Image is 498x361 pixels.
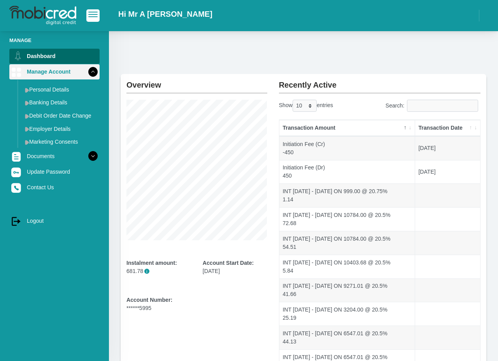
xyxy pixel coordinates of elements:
[25,88,29,93] img: menu arrow
[9,37,100,44] li: Manage
[126,74,267,90] h2: Overview
[293,100,317,112] select: Showentries
[415,136,480,160] td: [DATE]
[407,100,478,112] input: Search:
[279,255,415,278] td: INT [DATE] - [DATE] ON 10403.68 @ 20.5% 5.84
[22,96,100,109] a: Banking Details
[22,123,100,135] a: Employer Details
[279,120,415,136] th: Transaction Amount: activate to sort column descending
[279,74,480,90] h2: Recently Active
[415,120,480,136] th: Transaction Date: activate to sort column ascending
[25,100,29,106] img: menu arrow
[279,207,415,231] td: INT [DATE] - [DATE] ON 10784.00 @ 20.5% 72.68
[279,160,415,184] td: Initiation Fee (Dr) 450
[9,49,100,63] a: Dashboard
[279,183,415,207] td: INT [DATE] - [DATE] ON 999.00 @ 20.75% 1.14
[386,100,480,112] label: Search:
[415,160,480,184] td: [DATE]
[126,267,191,275] p: 681.78
[25,140,29,145] img: menu arrow
[279,100,333,112] label: Show entries
[22,136,100,148] a: Marketing Consents
[22,109,100,122] a: Debit Order Date Change
[279,136,415,160] td: Initiation Fee (Cr) -450
[279,326,415,349] td: INT [DATE] - [DATE] ON 6547.01 @ 20.5% 44.13
[279,278,415,302] td: INT [DATE] - [DATE] ON 9271.01 @ 20.5% 41.66
[9,180,100,195] a: Contact Us
[25,127,29,132] img: menu arrow
[203,259,267,275] div: [DATE]
[144,269,149,274] span: i
[279,302,415,326] td: INT [DATE] - [DATE] ON 3204.00 @ 20.5% 25.19
[9,6,76,25] img: logo-mobicred.svg
[9,149,100,164] a: Documents
[126,260,177,266] b: Instalment amount:
[22,83,100,96] a: Personal Details
[9,64,100,79] a: Manage Account
[9,164,100,179] a: Update Password
[203,260,254,266] b: Account Start Date:
[126,297,172,303] b: Account Number:
[279,231,415,255] td: INT [DATE] - [DATE] ON 10784.00 @ 20.5% 54.51
[9,213,100,228] a: Logout
[118,9,212,19] h2: Hi Mr A [PERSON_NAME]
[25,114,29,119] img: menu arrow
